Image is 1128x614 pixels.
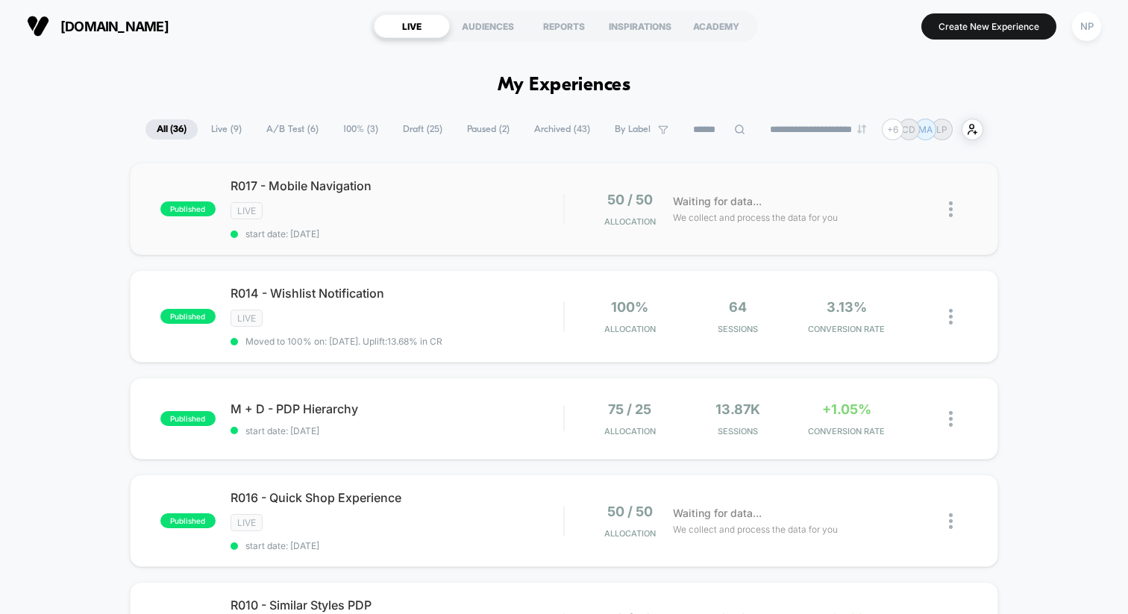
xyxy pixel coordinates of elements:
[604,426,656,436] span: Allocation
[255,119,330,140] span: A/B Test ( 6 )
[611,299,648,315] span: 100%
[160,513,216,528] span: published
[857,125,866,134] img: end
[949,513,953,529] img: close
[827,299,867,315] span: 3.13%
[1068,11,1106,42] button: NP
[22,14,173,38] button: [DOMAIN_NAME]
[526,14,602,38] div: REPORTS
[604,324,656,334] span: Allocation
[231,401,563,416] span: M + D - PDP Hierarchy
[607,504,653,519] span: 50 / 50
[607,192,653,207] span: 50 / 50
[673,193,762,210] span: Waiting for data...
[160,411,216,426] span: published
[604,528,656,539] span: Allocation
[678,14,754,38] div: ACADEMY
[456,119,521,140] span: Paused ( 2 )
[902,124,915,135] p: CD
[392,119,454,140] span: Draft ( 25 )
[231,598,563,613] span: R010 - Similar Styles PDP
[231,202,263,219] span: LIVE
[231,540,563,551] span: start date: [DATE]
[949,411,953,427] img: close
[60,19,169,34] span: [DOMAIN_NAME]
[882,119,903,140] div: + 6
[231,425,563,436] span: start date: [DATE]
[673,210,838,225] span: We collect and process the data for you
[688,324,789,334] span: Sessions
[231,310,263,327] span: LIVE
[160,309,216,324] span: published
[822,401,871,417] span: +1.05%
[949,309,953,325] img: close
[231,490,563,505] span: R016 - Quick Shop Experience
[231,286,563,301] span: R014 - Wishlist Notification
[615,124,651,135] span: By Label
[796,426,897,436] span: CONVERSION RATE
[231,228,563,239] span: start date: [DATE]
[729,299,747,315] span: 64
[332,119,389,140] span: 100% ( 3 )
[602,14,678,38] div: INSPIRATIONS
[200,119,253,140] span: Live ( 9 )
[949,201,953,217] img: close
[245,336,442,347] span: Moved to 100% on: [DATE] . Uplift: 13.68% in CR
[796,324,897,334] span: CONVERSION RATE
[231,178,563,193] span: R017 - Mobile Navigation
[498,75,631,96] h1: My Experiences
[673,505,762,521] span: Waiting for data...
[688,426,789,436] span: Sessions
[523,119,601,140] span: Archived ( 43 )
[936,124,947,135] p: LP
[160,201,216,216] span: published
[145,119,198,140] span: All ( 36 )
[1072,12,1101,41] div: NP
[921,13,1056,40] button: Create New Experience
[604,216,656,227] span: Allocation
[231,514,263,531] span: LIVE
[608,401,651,417] span: 75 / 25
[715,401,760,417] span: 13.87k
[27,15,49,37] img: Visually logo
[374,14,450,38] div: LIVE
[673,522,838,536] span: We collect and process the data for you
[918,124,933,135] p: MA
[450,14,526,38] div: AUDIENCES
